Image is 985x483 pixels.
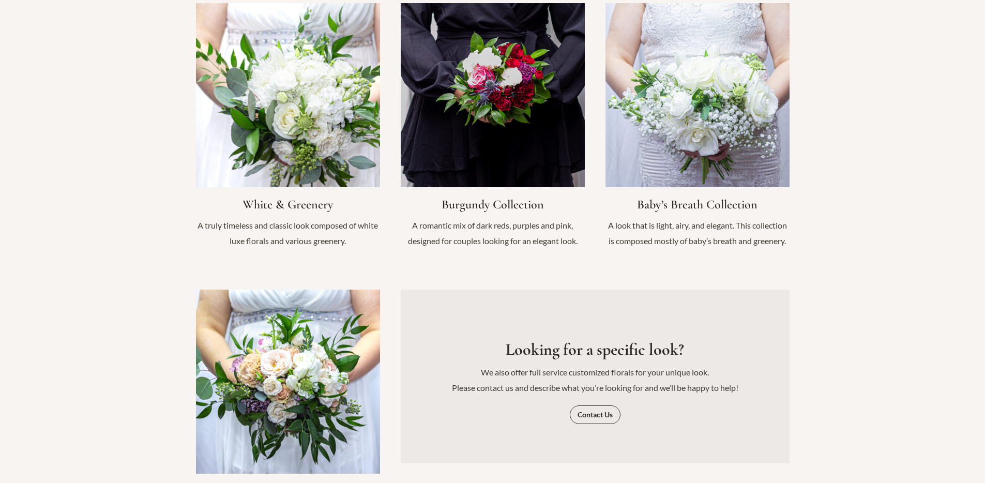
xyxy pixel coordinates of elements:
a: Infobox Link [196,3,380,259]
a: Infobox Link [401,3,585,259]
p: We also offer full service customized florals for your unique look. Please contact us and describ... [421,365,769,395]
h3: Looking for a specific look? [421,340,769,359]
a: Contact Us [570,405,620,424]
a: Infobox Link [605,3,790,259]
span: Contact Us [578,411,613,418]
